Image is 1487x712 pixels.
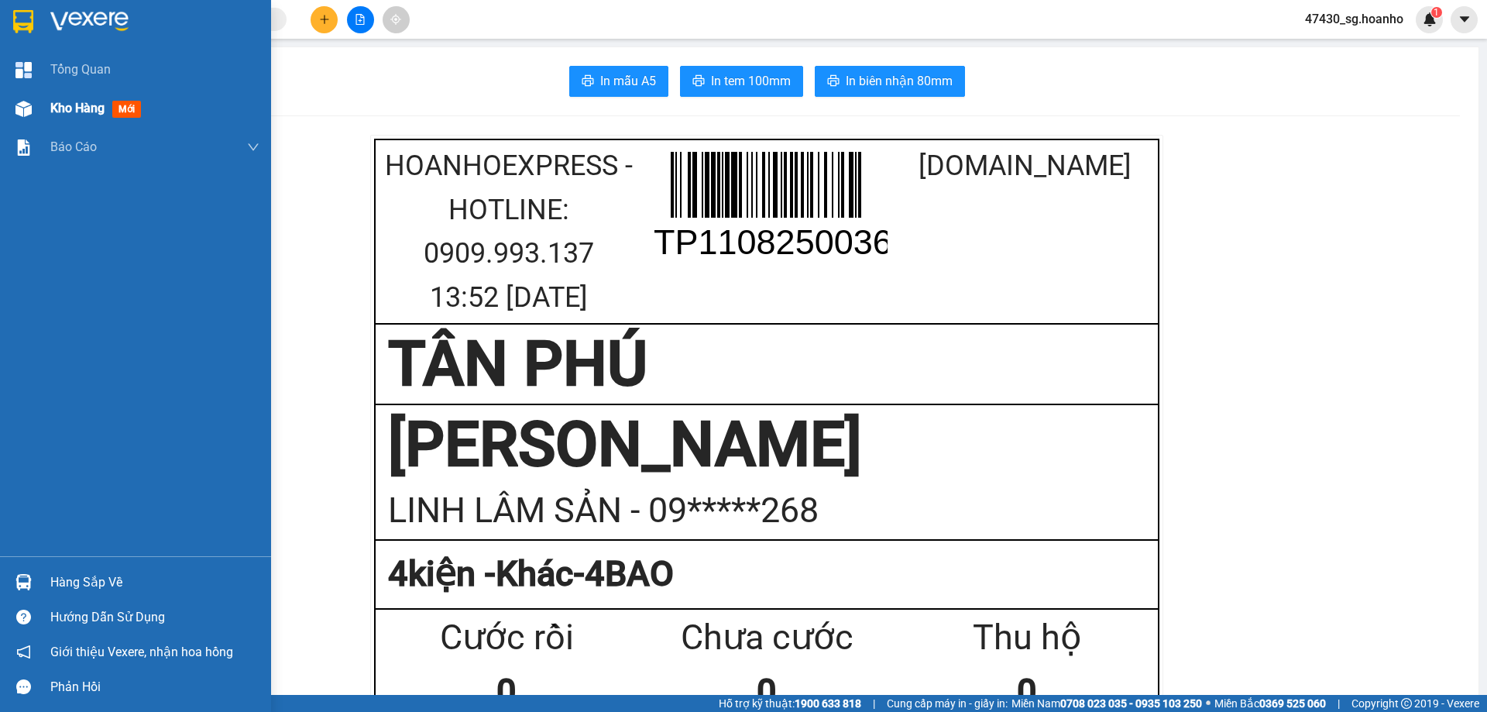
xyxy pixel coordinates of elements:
[13,13,90,50] div: TÂN PHÚ
[388,483,1145,538] div: LINH LÂM SẢN - 09*****268
[582,74,594,89] span: printer
[1431,7,1442,18] sup: 1
[1293,9,1416,29] span: 47430_sg.hoanho
[1401,698,1412,709] span: copyright
[897,611,1157,666] div: Thu hộ
[1434,7,1439,18] span: 1
[319,14,330,25] span: plus
[1458,12,1472,26] span: caret-down
[376,611,637,666] div: Cước rồi
[873,695,875,712] span: |
[50,642,233,662] span: Giới thiệu Vexere, nhận hoa hồng
[680,66,803,97] button: printerIn tem 100mm
[50,60,111,79] span: Tổng Quan
[887,695,1008,712] span: Cung cấp máy in - giấy in:
[1060,697,1202,710] strong: 0708 023 035 - 0935 103 250
[101,13,138,29] span: Nhận:
[1259,697,1326,710] strong: 0369 525 060
[15,62,32,78] img: dashboard-icon
[13,10,33,33] img: logo-vxr
[16,610,31,624] span: question-circle
[388,325,1145,403] div: TÂN PHÚ
[388,406,1145,483] div: [PERSON_NAME]
[50,101,105,115] span: Kho hàng
[896,144,1154,188] div: [DOMAIN_NAME]
[719,695,861,712] span: Hỗ trợ kỹ thuật:
[15,574,32,590] img: warehouse-icon
[1011,695,1202,712] span: Miền Nam
[16,645,31,659] span: notification
[50,606,259,629] div: Hướng dẫn sử dụng
[827,74,840,89] span: printer
[50,571,259,594] div: Hàng sắp về
[846,71,953,91] span: In biên nhận 80mm
[379,144,637,319] div: HoaNhoExpress - Hotline: 0909.993.137 13:52 [DATE]
[149,98,170,119] span: SL
[637,611,897,666] div: Chưa cước
[15,139,32,156] img: solution-icon
[13,15,37,31] span: Gửi:
[569,66,668,97] button: printerIn mẫu A5
[347,6,374,33] button: file-add
[654,222,892,262] text: TP1108250036
[355,14,366,25] span: file-add
[815,66,965,97] button: printerIn biên nhận 80mm
[50,137,97,157] span: Báo cáo
[15,101,32,117] img: warehouse-icon
[1423,12,1437,26] img: icon-new-feature
[311,6,338,33] button: plus
[247,141,259,153] span: down
[711,71,791,91] span: In tem 100mm
[600,71,656,91] span: In mẫu A5
[1214,695,1326,712] span: Miền Bắc
[388,547,1145,602] div: 4 kiện - Khác-4BAO
[390,14,401,25] span: aim
[1338,695,1340,712] span: |
[1206,700,1211,707] span: ⚪️
[101,13,225,48] div: [PERSON_NAME]
[13,99,225,119] div: Tên hàng: 4BAO ( : 4 )
[101,48,225,67] div: LINH LÂM SẢN
[16,679,31,694] span: message
[383,6,410,33] button: aim
[50,676,259,699] div: Phản hồi
[692,74,705,89] span: printer
[1451,6,1478,33] button: caret-down
[795,697,861,710] strong: 1900 633 818
[112,101,141,118] span: mới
